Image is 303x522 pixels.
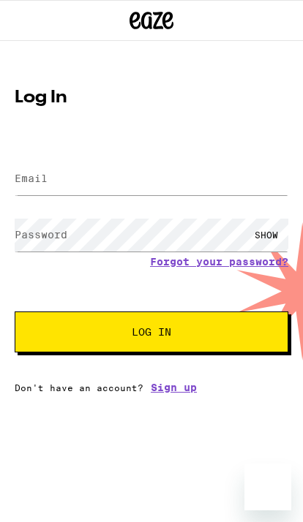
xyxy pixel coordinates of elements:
div: Don't have an account? [15,382,288,393]
label: Email [15,173,48,184]
iframe: Button to launch messaging window [244,464,291,510]
h1: Log In [15,89,288,107]
label: Password [15,229,67,241]
button: Log In [15,311,288,352]
a: Forgot your password? [150,256,288,268]
input: Email [15,162,288,195]
span: Log In [132,327,171,337]
div: SHOW [244,219,288,251]
a: Sign up [151,382,197,393]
